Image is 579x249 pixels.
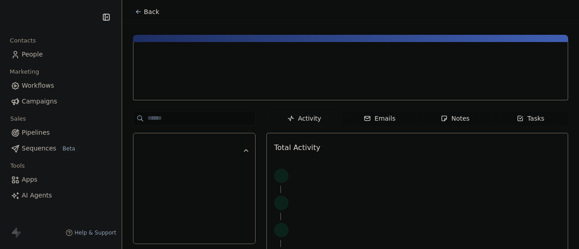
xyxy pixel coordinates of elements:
span: Apps [22,175,38,184]
span: Pipelines [22,128,50,137]
a: Pipelines [7,125,114,140]
div: Notes [441,114,470,123]
a: Campaigns [7,94,114,109]
span: Campaigns [22,97,57,106]
span: Marketing [6,65,43,79]
span: Workflows [22,81,54,90]
span: Beta [60,144,78,153]
a: Workflows [7,78,114,93]
button: Back [129,4,165,20]
a: Apps [7,172,114,187]
div: Tasks [517,114,545,123]
a: People [7,47,114,62]
a: Help & Support [66,229,116,236]
span: Tools [6,159,28,173]
span: Help & Support [75,229,116,236]
span: Back [144,7,159,16]
span: Contacts [6,34,40,47]
span: Total Activity [274,143,320,152]
a: AI Agents [7,188,114,203]
span: AI Agents [22,191,52,200]
span: Sequences [22,144,56,153]
span: Sales [6,112,30,126]
div: Emails [364,114,395,123]
span: People [22,50,43,59]
a: SequencesBeta [7,141,114,156]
